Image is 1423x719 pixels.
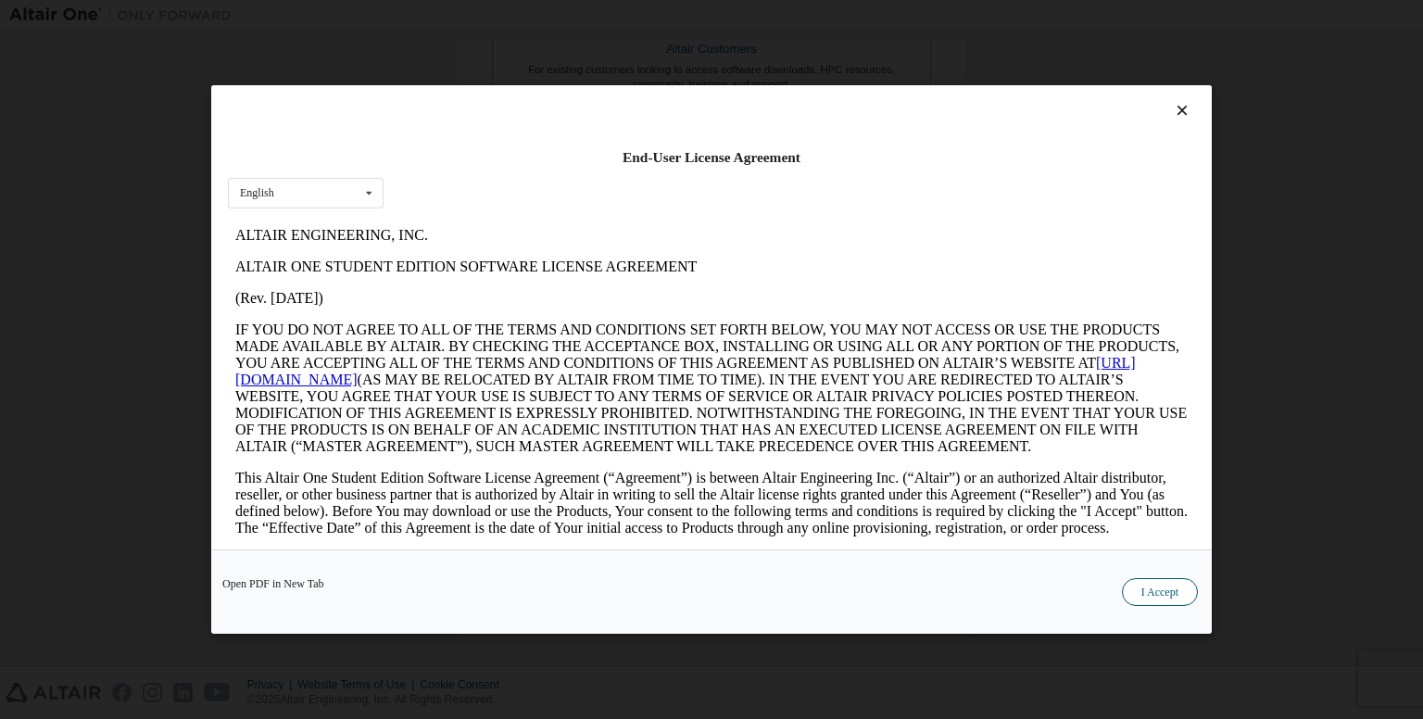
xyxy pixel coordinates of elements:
p: This Altair One Student Edition Software License Agreement (“Agreement”) is between Altair Engine... [7,250,960,317]
button: I Accept [1122,578,1198,606]
p: ALTAIR ONE STUDENT EDITION SOFTWARE LICENSE AGREEMENT [7,39,960,56]
p: ALTAIR ENGINEERING, INC. [7,7,960,24]
div: End-User License Agreement [228,148,1195,167]
div: English [240,187,274,198]
a: Open PDF in New Tab [222,578,324,589]
a: [URL][DOMAIN_NAME] [7,135,908,168]
p: (Rev. [DATE]) [7,70,960,87]
p: IF YOU DO NOT AGREE TO ALL OF THE TERMS AND CONDITIONS SET FORTH BELOW, YOU MAY NOT ACCESS OR USE... [7,102,960,235]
